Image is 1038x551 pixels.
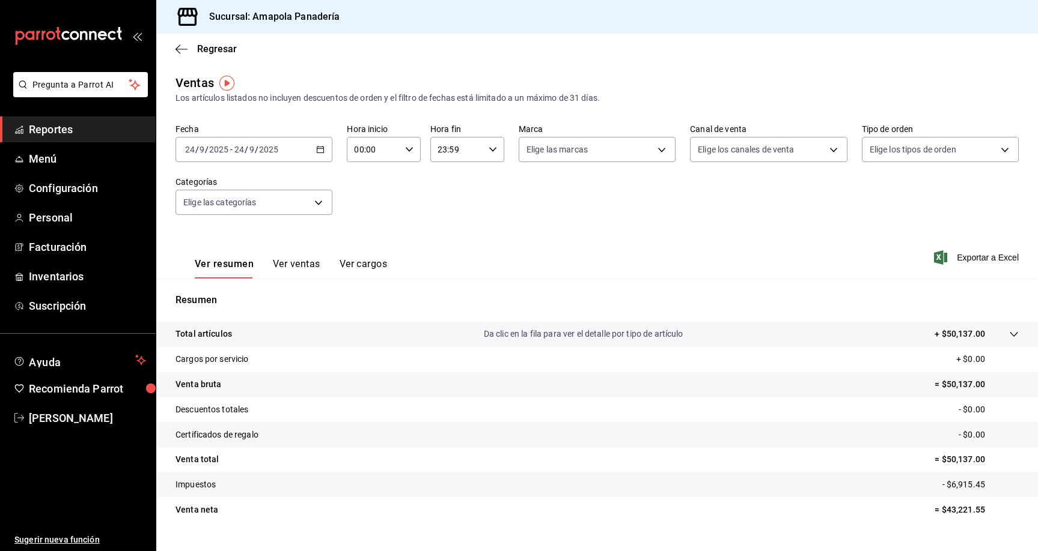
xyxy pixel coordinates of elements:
[273,258,320,279] button: Ver ventas
[176,178,332,186] label: Categorías
[176,92,1019,104] div: Los artículos listados no incluyen descuentos de orden y el filtro de fechas está limitado a un m...
[29,268,146,285] span: Inventarios
[29,298,146,314] span: Suscripción
[176,504,218,516] p: Venta neta
[959,429,1019,441] p: - $0.00
[176,478,216,491] p: Impuestos
[29,381,146,397] span: Recomienda Parrot
[176,453,219,466] p: Venta total
[176,74,214,92] div: Ventas
[219,76,234,91] img: Tooltip marker
[176,378,221,391] p: Venta bruta
[29,353,130,367] span: Ayuda
[176,43,237,55] button: Regresar
[200,10,340,24] h3: Sucursal: Amapola Panadería
[862,125,1019,133] label: Tipo de orden
[176,125,332,133] label: Fecha
[347,125,421,133] label: Hora inicio
[870,143,956,155] span: Elige los tipos de orden
[935,504,1019,516] p: = $43,221.55
[32,79,129,91] span: Pregunta a Parrot AI
[195,258,387,279] div: navigation tabs
[935,328,985,340] p: + $50,137.00
[197,43,237,55] span: Regresar
[195,258,254,279] button: Ver resumen
[519,125,676,133] label: Marca
[255,145,258,154] span: /
[176,328,232,340] p: Total artículos
[29,180,146,196] span: Configuración
[176,353,249,366] p: Cargos por servicio
[698,143,794,155] span: Elige los canales de venta
[935,378,1019,391] p: = $50,137.00
[29,410,146,426] span: [PERSON_NAME]
[690,125,847,133] label: Canal de venta
[340,258,388,279] button: Ver cargos
[176,403,248,416] p: Descuentos totales
[176,293,1019,307] p: Resumen
[8,87,148,100] a: Pregunta a Parrot AI
[14,534,146,546] span: Sugerir nueva función
[185,145,195,154] input: --
[234,145,245,154] input: --
[245,145,248,154] span: /
[183,196,257,208] span: Elige las categorías
[959,403,1019,416] p: - $0.00
[935,453,1019,466] p: = $50,137.00
[29,121,146,137] span: Reportes
[205,145,209,154] span: /
[29,239,146,255] span: Facturación
[195,145,199,154] span: /
[942,478,1019,491] p: - $6,915.45
[29,209,146,226] span: Personal
[13,72,148,97] button: Pregunta a Parrot AI
[29,151,146,167] span: Menú
[484,328,683,340] p: Da clic en la fila para ver el detalle por tipo de artículo
[209,145,229,154] input: ----
[527,143,588,155] span: Elige las marcas
[956,353,1019,366] p: + $0.00
[199,145,205,154] input: --
[230,145,233,154] span: -
[936,250,1019,265] button: Exportar a Excel
[249,145,255,154] input: --
[430,125,504,133] label: Hora fin
[176,429,258,441] p: Certificados de regalo
[258,145,279,154] input: ----
[132,31,142,41] button: open_drawer_menu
